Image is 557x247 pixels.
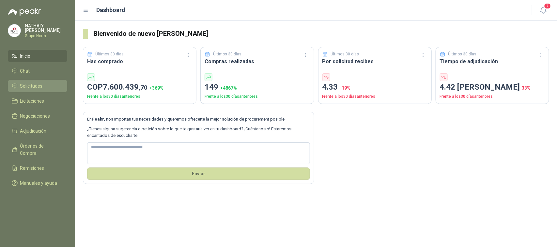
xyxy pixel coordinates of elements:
[8,140,67,159] a: Órdenes de Compra
[322,81,427,94] p: 4.33
[205,94,310,100] p: Frente a los 30 días anteriores
[93,29,549,39] h3: Bienvenido de nuevo [PERSON_NAME]
[8,24,21,37] img: Company Logo
[544,3,551,9] span: 7
[440,57,545,65] h3: Tiempo de adjudicación
[522,85,531,91] span: 33 %
[20,67,30,75] span: Chat
[96,51,124,57] p: Últimos 30 días
[8,162,67,174] a: Remisiones
[340,85,351,91] span: -19 %
[8,80,67,92] a: Solicitudes
[440,94,545,100] p: Frente a los 30 días anteriores
[8,110,67,122] a: Negociaciones
[205,57,310,65] h3: Compras realizadas
[87,81,192,94] p: COP
[20,97,44,105] span: Licitaciones
[537,5,549,16] button: 7
[8,65,67,77] a: Chat
[20,52,31,60] span: Inicio
[87,116,310,123] p: En , nos importan tus necesidades y queremos ofrecerte la mejor solución de procurement posible.
[20,127,47,135] span: Adjudicación
[8,125,67,137] a: Adjudicación
[20,112,50,120] span: Negociaciones
[20,82,43,90] span: Solicitudes
[8,8,41,16] img: Logo peakr
[87,57,192,65] h3: Has comprado
[322,57,427,65] h3: Por solicitud recibes
[20,165,44,172] span: Remisiones
[25,23,67,33] p: NATHALY [PERSON_NAME]
[8,177,67,189] a: Manuales y ayuda
[8,50,67,62] a: Inicio
[20,142,61,157] span: Órdenes de Compra
[92,117,104,122] b: Peakr
[220,85,237,91] span: + 4867 %
[87,126,310,139] p: ¿Tienes alguna sugerencia o petición sobre lo que te gustaría ver en tu dashboard? ¡Cuéntanoslo! ...
[440,81,545,94] p: 4.42 [PERSON_NAME]
[149,85,163,91] span: + 369 %
[139,84,147,91] span: ,70
[103,82,147,92] span: 7.600.439
[97,6,126,15] h1: Dashboard
[25,34,67,38] p: Grupo North
[331,51,359,57] p: Últimos 30 días
[8,95,67,107] a: Licitaciones
[448,51,476,57] p: Últimos 30 días
[20,180,57,187] span: Manuales y ayuda
[213,51,241,57] p: Últimos 30 días
[87,94,192,100] p: Frente a los 30 días anteriores
[87,167,310,180] button: Envíar
[205,81,310,94] p: 149
[322,94,427,100] p: Frente a los 30 días anteriores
